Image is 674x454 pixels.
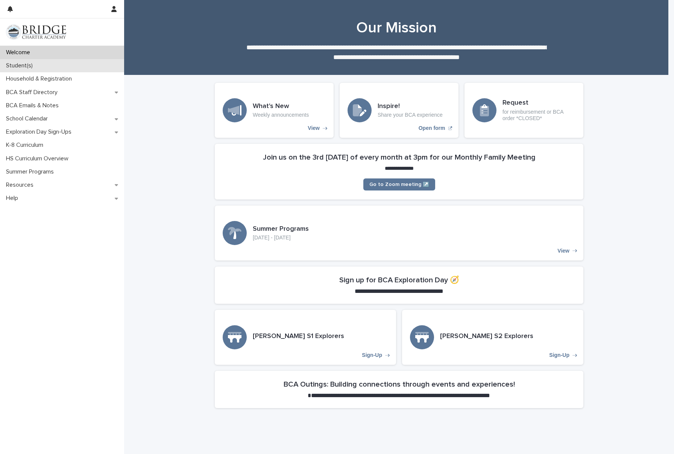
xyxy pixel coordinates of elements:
[253,102,309,111] h3: What's New
[3,62,39,69] p: Student(s)
[369,182,429,187] span: Go to Zoom meeting ↗️
[362,352,382,358] p: Sign-Up
[253,332,344,341] h3: [PERSON_NAME] S1 Explorers
[284,380,515,389] h2: BCA Outings: Building connections through events and experiences!
[378,112,443,118] p: Share your BCA experience
[3,128,77,136] p: Exploration Day Sign-Ups
[402,310,583,365] a: Sign-Up
[263,153,536,162] h2: Join us on the 3rd [DATE] of every month at 3pm for our Monthly Family Meeting
[378,102,443,111] h3: Inspire!
[3,168,60,175] p: Summer Programs
[253,225,309,233] h3: Summer Programs
[502,99,575,107] h3: Request
[3,142,49,149] p: K-8 Curriculum
[440,332,533,341] h3: [PERSON_NAME] S2 Explorers
[212,19,581,37] h1: Our Mission
[3,181,39,189] p: Resources
[339,276,459,285] h2: Sign up for BCA Exploration Day 🧭
[3,102,65,109] p: BCA Emails & Notes
[3,115,54,122] p: School Calendar
[3,89,64,96] p: BCA Staff Directory
[549,352,569,358] p: Sign-Up
[3,155,74,162] p: HS Curriculum Overview
[363,178,435,190] a: Go to Zoom meeting ↗️
[253,112,309,118] p: Weekly announcements
[215,206,583,261] a: View
[3,195,24,202] p: Help
[215,83,334,138] a: View
[419,125,445,131] p: Open form
[253,235,309,241] p: [DATE] - [DATE]
[308,125,320,131] p: View
[6,24,66,40] img: V1C1m3IdTEidaUdm9Hs0
[340,83,458,138] a: Open form
[3,75,78,82] p: Household & Registration
[215,310,396,365] a: Sign-Up
[557,248,569,254] p: View
[3,49,36,56] p: Welcome
[502,109,575,122] p: for reimbursement or BCA order *CLOSED*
